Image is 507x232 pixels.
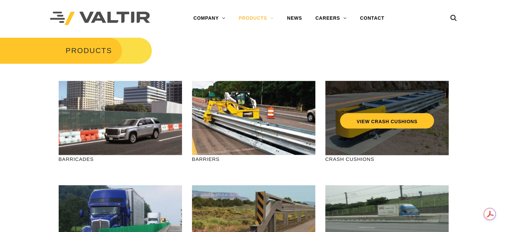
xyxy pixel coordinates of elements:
a: CAREERS [309,12,353,25]
a: PRODUCTS [232,12,280,25]
p: CRASH CUSHIONS [325,155,449,163]
a: CONTACT [353,12,391,25]
a: COMPANY [187,12,232,25]
p: BARRIERS [192,155,315,163]
a: VIEW CRASH CUSHIONS [340,113,434,129]
a: NEWS [280,12,309,25]
img: Valtir [50,12,150,25]
p: BARRICADES [59,155,182,163]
